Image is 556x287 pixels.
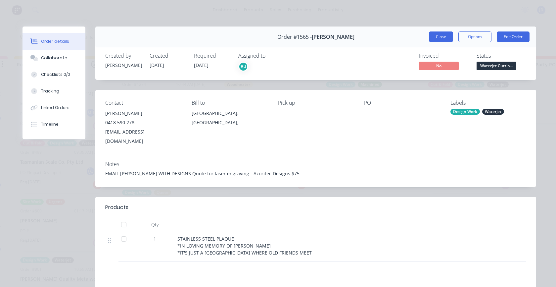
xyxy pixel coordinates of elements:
button: BJ [238,62,248,72]
div: Invoiced [419,53,469,59]
div: Contact [105,100,181,106]
div: Assigned to [238,53,304,59]
div: Products [105,203,128,211]
div: Bill to [192,100,267,106]
div: Timeline [41,121,59,127]
button: Tracking [23,83,85,99]
div: Status [477,53,526,59]
button: Collaborate [23,50,85,66]
div: EMAIL [PERSON_NAME] WITH DESIGNS Quote for laser engraving - Azoritec Designs $75 [105,170,526,177]
div: Qty [135,218,175,231]
div: Checklists 0/0 [41,72,70,78]
div: [GEOGRAPHIC_DATA], [GEOGRAPHIC_DATA], [192,109,267,130]
span: Waterjet Cuttin... [477,62,516,70]
span: 1 [154,235,156,242]
div: [PERSON_NAME] [105,62,142,69]
div: Notes [105,161,526,167]
div: [PERSON_NAME] [105,109,181,118]
div: [PERSON_NAME]0418 590 278[EMAIL_ADDRESS][DOMAIN_NAME] [105,109,181,146]
div: Created by [105,53,142,59]
span: [PERSON_NAME] [312,34,354,40]
span: STAINLESS STEEL PLAQUE *IN LOVING MEMORY OF [PERSON_NAME] *IT'S JUST A [GEOGRAPHIC_DATA] WHERE OL... [177,236,312,256]
div: Linked Orders [41,105,69,111]
div: Created [150,53,186,59]
div: Pick up [278,100,354,106]
div: PO [364,100,440,106]
div: Collaborate [41,55,67,61]
button: Options [458,31,491,42]
button: Order details [23,33,85,50]
div: Waterjet [482,109,504,115]
button: Close [429,31,453,42]
button: Checklists 0/0 [23,66,85,83]
button: Linked Orders [23,99,85,116]
div: [GEOGRAPHIC_DATA], [GEOGRAPHIC_DATA], [192,109,267,127]
div: Tracking [41,88,59,94]
span: [DATE] [150,62,164,68]
div: 0418 590 278 [105,118,181,127]
button: Edit Order [497,31,530,42]
span: No [419,62,459,70]
button: Timeline [23,116,85,133]
span: Order #1565 - [277,34,312,40]
div: Labels [450,100,526,106]
div: [EMAIL_ADDRESS][DOMAIN_NAME] [105,127,181,146]
div: Design Work [450,109,480,115]
button: Waterjet Cuttin... [477,62,516,72]
span: [DATE] [194,62,208,68]
div: Required [194,53,230,59]
div: Order details [41,38,69,44]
